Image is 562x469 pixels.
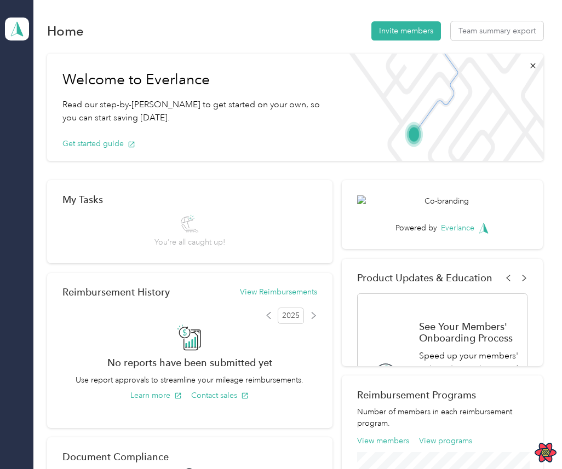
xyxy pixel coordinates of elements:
h2: Reimbursement History [62,286,170,298]
span: You’re all caught up! [154,236,225,248]
h2: Reimbursement Programs [357,389,527,401]
span: Product Updates & Education [357,272,492,283]
button: View programs [419,435,472,447]
button: View Reimbursements [240,286,317,298]
button: View members [357,435,409,447]
button: Learn more [130,390,182,401]
iframe: Everlance-gr Chat Button Frame [501,408,562,469]
h1: See Your Members' Onboarding Process [419,321,519,344]
h1: Home [47,25,84,37]
button: Team summary export [451,21,543,40]
span: Powered by [395,222,437,234]
h1: Welcome to Everlance [62,71,326,89]
h2: Document Compliance [62,451,169,462]
div: My Tasks [62,194,317,205]
p: Read our step-by-[PERSON_NAME] to get started on your own, so you can start saving [DATE]. [62,98,326,125]
p: Number of members in each reimbursement program. [357,406,527,429]
img: Welcome to everlance [341,54,543,161]
h2: No reports have been submitted yet [62,357,317,368]
span: 2025 [278,308,304,324]
button: Contact sales [191,390,249,401]
img: Co-branding [357,195,527,207]
p: Speed up your members' onboarding with views of uncompleted actions, such as members who still ne... [419,349,519,430]
button: Get started guide [62,138,135,149]
span: Everlance [441,222,474,234]
p: Use report approvals to streamline your mileage reimbursements. [62,374,317,386]
button: Invite members [371,21,441,40]
button: Open React Query Devtools [535,442,557,464]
